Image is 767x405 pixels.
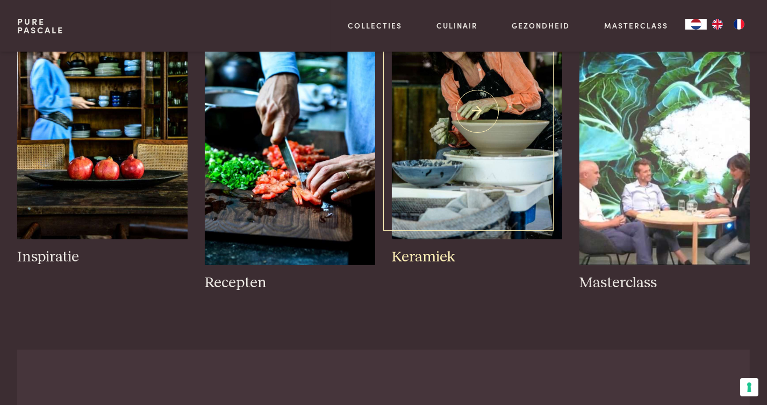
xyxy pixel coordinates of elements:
a: NL [685,19,707,30]
h3: Keramiek [392,248,562,267]
img: houtwerk1_0.jpg [205,10,375,265]
ul: Language list [707,19,750,30]
img: pure-pascale-naessens-Schermafbeelding 7 [579,10,750,265]
h3: Masterclass [579,274,750,293]
button: Uw voorkeuren voor toestemming voor trackingtechnologieën [740,378,758,396]
a: FR [728,19,750,30]
h3: Recepten [205,274,375,293]
a: Collecties [348,20,402,31]
a: houtwerk1_0.jpg Recepten [205,10,375,293]
a: Gezondheid [512,20,570,31]
a: PurePascale [17,17,64,34]
a: Culinair [436,20,478,31]
a: Masterclass [604,20,668,31]
a: EN [707,19,728,30]
a: pure-pascale-naessens-Schermafbeelding 7 Masterclass [579,10,750,293]
h3: Inspiratie [17,248,188,267]
div: Language [685,19,707,30]
aside: Language selected: Nederlands [685,19,750,30]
